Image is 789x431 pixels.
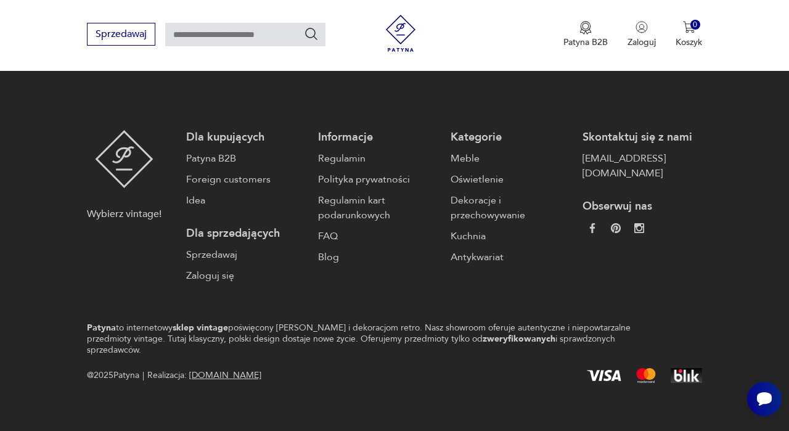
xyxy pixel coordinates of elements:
[611,223,621,233] img: 37d27d81a828e637adc9f9cb2e3d3a8a.webp
[676,36,702,48] p: Koszyk
[747,382,782,416] iframe: Smartsupp widget button
[95,130,153,188] img: Patyna - sklep z meblami i dekoracjami vintage
[318,229,438,244] a: FAQ
[690,20,701,30] div: 0
[451,172,570,187] a: Oświetlenie
[87,23,155,46] button: Sprzedawaj
[628,36,656,48] p: Zaloguj
[628,21,656,48] button: Zaloguj
[451,151,570,166] a: Meble
[318,193,438,223] a: Regulamin kart podarunkowych
[563,36,608,48] p: Patyna B2B
[142,368,144,383] div: |
[318,172,438,187] a: Polityka prywatności
[189,369,261,381] a: [DOMAIN_NAME]
[583,199,702,214] p: Obserwuj nas
[186,268,306,283] a: Zaloguj się
[676,21,702,48] button: 0Koszyk
[87,368,139,383] span: @ 2025 Patyna
[186,247,306,262] a: Sprzedawaj
[173,322,228,334] strong: sklep vintage
[318,151,438,166] a: Regulamin
[634,223,644,233] img: c2fd9cf7f39615d9d6839a72ae8e59e5.webp
[147,368,261,383] span: Realizacja:
[563,21,608,48] a: Ikona medaluPatyna B2B
[451,193,570,223] a: Dekoracje i przechowywanie
[671,368,702,383] img: BLIK
[87,207,161,221] p: Wybierz vintage!
[563,21,608,48] button: Patyna B2B
[636,21,648,33] img: Ikonka użytkownika
[583,151,702,181] a: [EMAIL_ADDRESS][DOMAIN_NAME]
[87,322,116,334] strong: Patyna
[304,27,319,41] button: Szukaj
[451,130,570,145] p: Kategorie
[636,368,656,383] img: Mastercard
[318,130,438,145] p: Informacje
[186,172,306,187] a: Foreign customers
[587,223,597,233] img: da9060093f698e4c3cedc1453eec5031.webp
[318,250,438,265] a: Blog
[87,322,659,356] p: to internetowy poświęcony [PERSON_NAME] i dekoracjom retro. Nasz showroom oferuje autentyczne i n...
[483,333,555,345] strong: zweryfikowanych
[587,370,621,381] img: Visa
[186,151,306,166] a: Patyna B2B
[683,21,695,33] img: Ikona koszyka
[186,193,306,208] a: Idea
[87,31,155,39] a: Sprzedawaj
[583,130,702,145] p: Skontaktuj się z nami
[579,21,592,35] img: Ikona medalu
[451,229,570,244] a: Kuchnia
[186,226,306,241] p: Dla sprzedających
[451,250,570,265] a: Antykwariat
[382,15,419,52] img: Patyna - sklep z meblami i dekoracjami vintage
[186,130,306,145] p: Dla kupujących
